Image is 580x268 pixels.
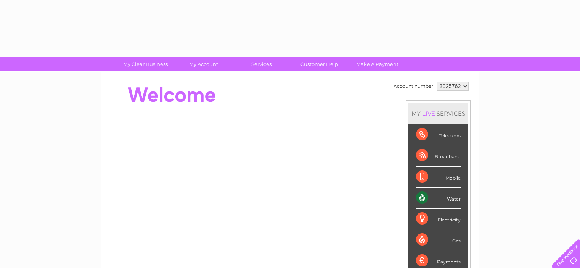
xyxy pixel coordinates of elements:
div: Broadband [416,145,461,166]
a: Customer Help [288,57,351,71]
div: Gas [416,229,461,250]
div: Telecoms [416,124,461,145]
div: LIVE [421,110,437,117]
div: Electricity [416,209,461,229]
div: Water [416,188,461,209]
a: My Account [172,57,235,71]
div: Mobile [416,167,461,188]
a: Services [230,57,293,71]
td: Account number [392,80,435,93]
a: Make A Payment [346,57,409,71]
a: My Clear Business [114,57,177,71]
div: MY SERVICES [408,103,468,124]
